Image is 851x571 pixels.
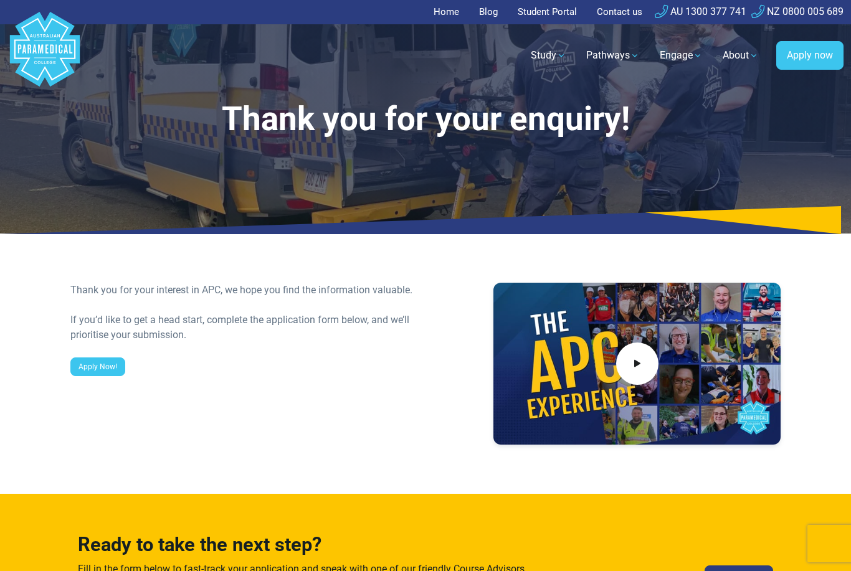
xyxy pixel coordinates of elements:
a: Australian Paramedical College [7,24,82,87]
a: AU 1300 377 741 [655,6,746,17]
div: Thank you for your interest in APC, we hope you find the information valuable. [70,283,418,298]
h1: Thank you for your enquiry! [70,100,781,139]
a: About [715,38,766,73]
a: NZ 0800 005 689 [751,6,844,17]
div: If you’d like to get a head start, complete the application form below, and we’ll prioritise your... [70,313,418,342]
a: Pathways [579,38,647,73]
a: Apply Now! [70,357,125,376]
a: Study [523,38,574,73]
a: Engage [652,38,710,73]
h3: Ready to take the next step? [78,534,536,557]
a: Apply now [776,41,844,70]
